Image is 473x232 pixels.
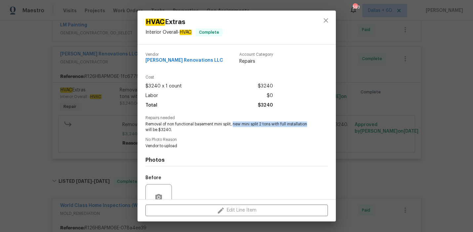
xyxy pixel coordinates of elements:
[145,143,310,149] span: Vendor to upload
[145,75,273,80] span: Cost
[258,82,273,91] span: $3240
[145,116,328,120] span: Repairs needed
[267,91,273,101] span: $0
[145,30,192,35] span: Interior Overall -
[353,4,357,11] div: 593
[145,176,161,180] h5: Before
[145,18,222,26] span: Extras
[145,91,158,101] span: Labor
[196,29,222,36] span: Complete
[145,157,328,163] h4: Photos
[239,52,273,57] span: Account Category
[239,58,273,65] span: Repairs
[145,18,165,26] em: HVAC
[318,13,334,28] button: close
[145,82,182,91] span: $3240 x 1 count
[145,101,157,110] span: Total
[145,121,310,133] span: Removal of non functional basement mini split, new mini split 2 tons with full installation will ...
[258,101,273,110] span: $3240
[145,52,223,57] span: Vendor
[145,138,328,142] span: No Photo Reason
[145,58,223,63] span: [PERSON_NAME] Renovations LLC
[179,30,192,35] em: HVAC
